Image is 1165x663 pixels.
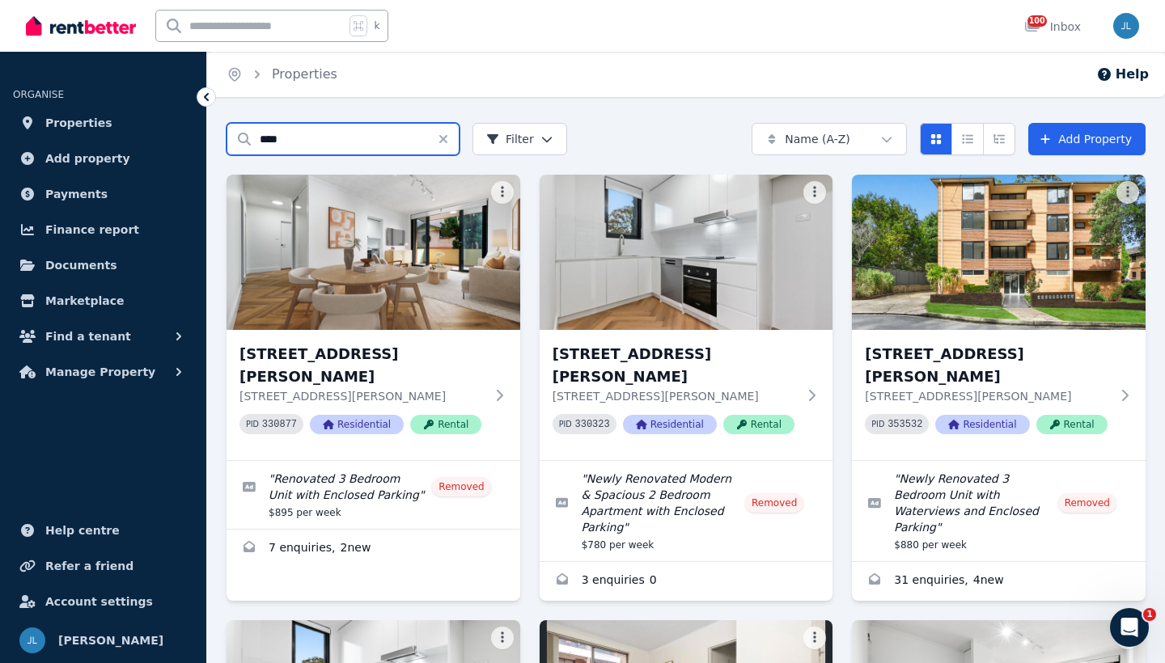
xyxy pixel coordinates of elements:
[13,89,64,100] span: ORGANISE
[13,585,193,618] a: Account settings
[575,419,610,430] code: 330323
[1143,608,1156,621] span: 1
[272,66,337,82] a: Properties
[553,388,798,404] p: [STREET_ADDRESS][PERSON_NAME]
[491,627,514,649] button: More options
[852,175,1146,330] img: 4/25 Charles St, Five Dock
[227,175,520,330] img: 1/25 Charles Street, Five Dock
[13,249,193,281] a: Documents
[785,131,850,147] span: Name (A-Z)
[1024,19,1081,35] div: Inbox
[45,521,120,540] span: Help centre
[13,356,193,388] button: Manage Property
[13,213,193,246] a: Finance report
[865,343,1110,388] h3: [STREET_ADDRESS][PERSON_NAME]
[852,461,1146,561] a: Edit listing: Newly Renovated 3 Bedroom Unit with Waterviews and Enclosed Parking
[623,415,717,434] span: Residential
[752,123,907,155] button: Name (A-Z)
[45,220,139,239] span: Finance report
[13,320,193,353] button: Find a tenant
[227,461,520,529] a: Edit listing: Renovated 3 Bedroom Unit with Enclosed Parking
[472,123,567,155] button: Filter
[888,419,922,430] code: 353532
[1096,65,1149,84] button: Help
[491,181,514,204] button: More options
[227,530,520,568] a: Enquiries for 1/25 Charles Street, Five Dock
[865,388,1110,404] p: [STREET_ADDRESS][PERSON_NAME]
[310,415,404,434] span: Residential
[45,113,112,133] span: Properties
[486,131,534,147] span: Filter
[374,19,379,32] span: k
[852,562,1146,601] a: Enquiries for 4/25 Charles St, Five Dock
[45,362,155,382] span: Manage Property
[540,461,833,561] a: Edit listing: Newly Renovated Modern & Spacious 2 Bedroom Apartment with Enclosed Parking
[1027,15,1047,27] span: 100
[45,184,108,204] span: Payments
[45,291,124,310] span: Marketplace
[410,415,481,434] span: Rental
[13,285,193,317] a: Marketplace
[803,627,826,649] button: More options
[540,175,833,460] a: 2/25 Charles Street, Five Dock[STREET_ADDRESS][PERSON_NAME][STREET_ADDRESS][PERSON_NAME]PID 33032...
[239,343,485,388] h3: [STREET_ADDRESS][PERSON_NAME]
[935,415,1029,434] span: Residential
[45,255,117,275] span: Documents
[45,149,130,168] span: Add property
[553,343,798,388] h3: [STREET_ADDRESS][PERSON_NAME]
[45,592,153,611] span: Account settings
[437,123,460,155] button: Clear search
[1116,181,1139,204] button: More options
[207,52,357,97] nav: Breadcrumb
[246,420,259,429] small: PID
[13,178,193,210] a: Payments
[19,627,45,653] img: Joanne Lau
[45,556,133,576] span: Refer a friend
[920,123,1015,155] div: View options
[920,123,952,155] button: Card view
[227,175,520,460] a: 1/25 Charles Street, Five Dock[STREET_ADDRESS][PERSON_NAME][STREET_ADDRESS][PERSON_NAME]PID 33087...
[852,175,1146,460] a: 4/25 Charles St, Five Dock[STREET_ADDRESS][PERSON_NAME][STREET_ADDRESS][PERSON_NAME]PID 353532Res...
[1028,123,1146,155] a: Add Property
[13,514,193,547] a: Help centre
[983,123,1015,155] button: Expanded list view
[58,631,163,650] span: [PERSON_NAME]
[13,550,193,582] a: Refer a friend
[723,415,794,434] span: Rental
[26,14,136,38] img: RentBetter
[540,175,833,330] img: 2/25 Charles Street, Five Dock
[540,562,833,601] a: Enquiries for 2/25 Charles Street, Five Dock
[1036,415,1108,434] span: Rental
[803,181,826,204] button: More options
[262,419,297,430] code: 330877
[13,142,193,175] a: Add property
[559,420,572,429] small: PID
[1113,13,1139,39] img: Joanne Lau
[871,420,884,429] small: PID
[239,388,485,404] p: [STREET_ADDRESS][PERSON_NAME]
[13,107,193,139] a: Properties
[951,123,984,155] button: Compact list view
[45,327,131,346] span: Find a tenant
[1110,608,1149,647] iframe: Intercom live chat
